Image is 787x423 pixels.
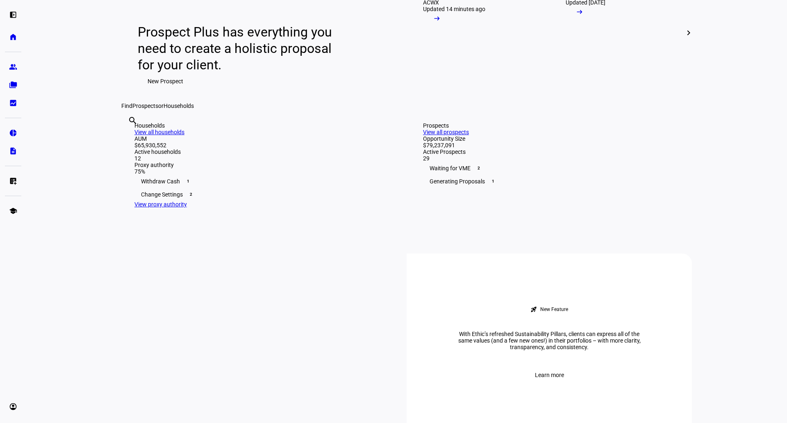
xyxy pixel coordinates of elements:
span: New Prospect [148,73,183,89]
a: bid_landscape [5,95,21,111]
div: Waiting for VME [423,162,679,175]
span: 2 [188,191,194,198]
eth-mat-symbol: group [9,63,17,71]
a: pie_chart [5,125,21,141]
span: 1 [185,178,191,185]
div: Withdraw Cash [134,175,390,188]
div: Generating Proposals [423,175,679,188]
div: $65,930,552 [134,142,390,149]
eth-mat-symbol: folder_copy [9,81,17,89]
eth-mat-symbol: account_circle [9,402,17,411]
div: Proxy authority [134,162,390,168]
div: With Ethic’s refreshed Sustainability Pillars, clients can express all of the same values (and a ... [447,331,652,350]
span: Prospects [132,103,158,109]
a: description [5,143,21,159]
eth-mat-symbol: left_panel_open [9,11,17,19]
span: 2 [475,165,482,171]
button: New Prospect [138,73,193,89]
mat-icon: search [128,116,138,126]
div: $79,237,091 [423,142,679,149]
div: Prospect Plus has everything you need to create a holistic proposal for your client. [138,24,340,73]
a: group [5,59,21,75]
mat-icon: chevron_right [684,28,694,38]
a: View all prospects [423,129,469,135]
span: Learn more [535,367,564,383]
div: Opportunity Size [423,135,679,142]
eth-mat-symbol: home [9,33,17,41]
span: 1 [490,178,496,185]
div: Change Settings [134,188,390,201]
div: Find or [121,103,692,109]
eth-mat-symbol: description [9,147,17,155]
input: Enter name of prospect or household [128,127,130,137]
eth-mat-symbol: school [9,207,17,215]
div: Households [134,122,390,129]
div: Active households [134,149,390,155]
a: View all households [134,129,184,135]
mat-icon: arrow_right_alt [433,14,441,23]
div: Prospects [423,122,679,129]
div: AUM [134,135,390,142]
a: home [5,29,21,45]
mat-icon: arrow_right_alt [575,8,584,16]
div: New Feature [540,306,568,313]
span: Households [164,103,194,109]
eth-mat-symbol: list_alt_add [9,177,17,185]
div: Updated 14 minutes ago [423,6,485,12]
div: 29 [423,155,679,162]
div: 75% [134,168,390,175]
eth-mat-symbol: pie_chart [9,129,17,137]
div: Active Prospects [423,149,679,155]
eth-mat-symbol: bid_landscape [9,99,17,107]
button: Learn more [525,367,574,383]
div: 12 [134,155,390,162]
mat-icon: rocket_launch [530,306,537,313]
a: folder_copy [5,77,21,93]
a: View proxy authority [134,201,187,208]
